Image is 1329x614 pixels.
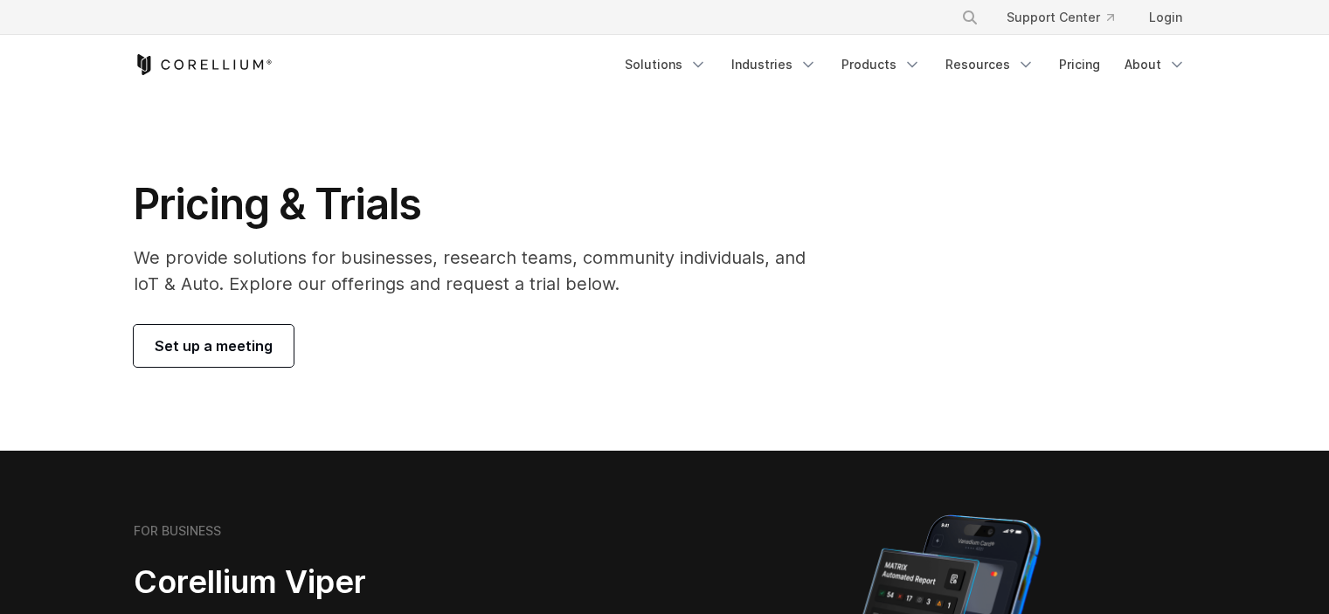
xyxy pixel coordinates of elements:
[134,178,830,231] h1: Pricing & Trials
[993,2,1128,33] a: Support Center
[614,49,1196,80] div: Navigation Menu
[1114,49,1196,80] a: About
[940,2,1196,33] div: Navigation Menu
[134,325,294,367] a: Set up a meeting
[134,523,221,539] h6: FOR BUSINESS
[831,49,931,80] a: Products
[134,562,581,602] h2: Corellium Viper
[155,335,273,356] span: Set up a meeting
[134,245,830,297] p: We provide solutions for businesses, research teams, community individuals, and IoT & Auto. Explo...
[1049,49,1111,80] a: Pricing
[954,2,986,33] button: Search
[1135,2,1196,33] a: Login
[134,54,273,75] a: Corellium Home
[721,49,827,80] a: Industries
[935,49,1045,80] a: Resources
[614,49,717,80] a: Solutions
